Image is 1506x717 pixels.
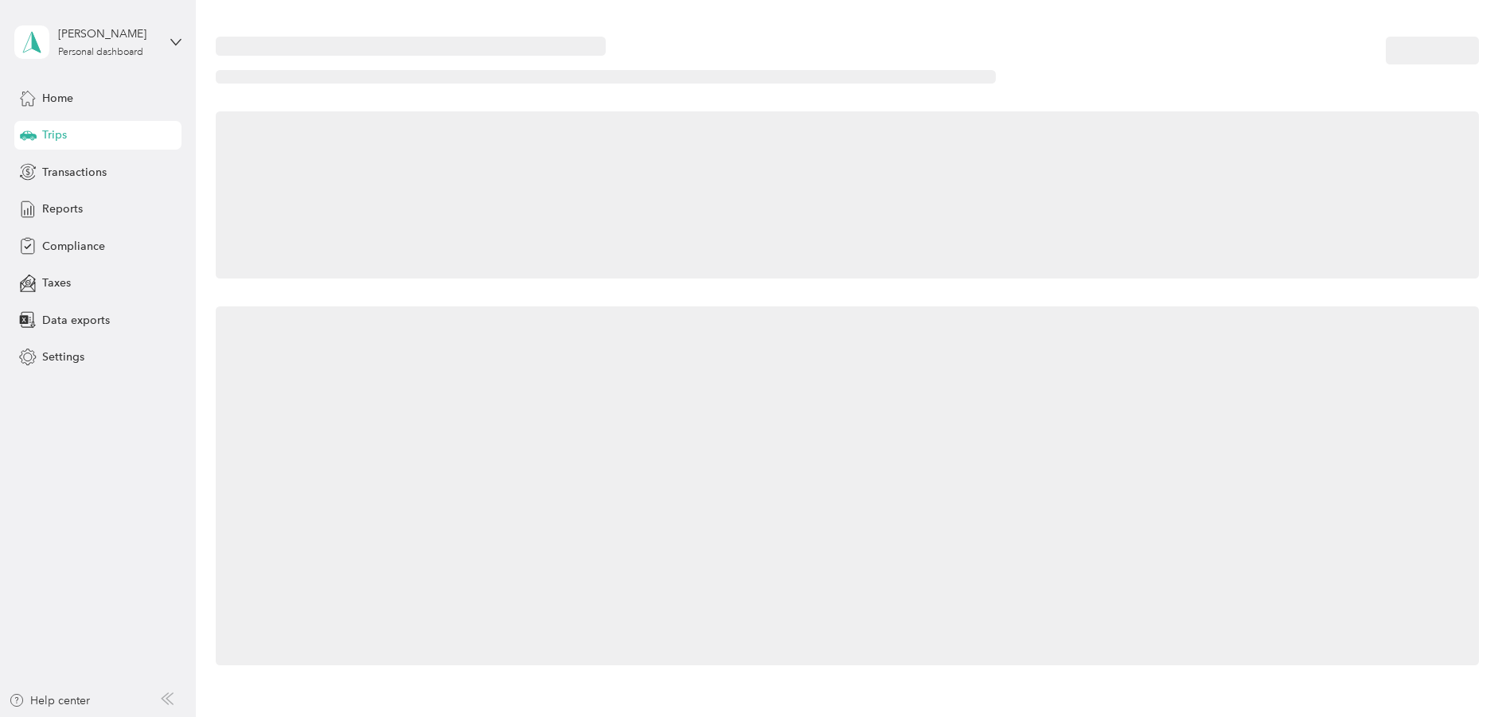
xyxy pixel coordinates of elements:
[42,275,71,291] span: Taxes
[42,238,105,255] span: Compliance
[42,312,110,329] span: Data exports
[1417,628,1506,717] iframe: Everlance-gr Chat Button Frame
[9,692,90,709] button: Help center
[42,90,73,107] span: Home
[42,201,83,217] span: Reports
[58,48,143,57] div: Personal dashboard
[58,25,158,42] div: [PERSON_NAME]
[42,164,107,181] span: Transactions
[42,127,67,143] span: Trips
[42,349,84,365] span: Settings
